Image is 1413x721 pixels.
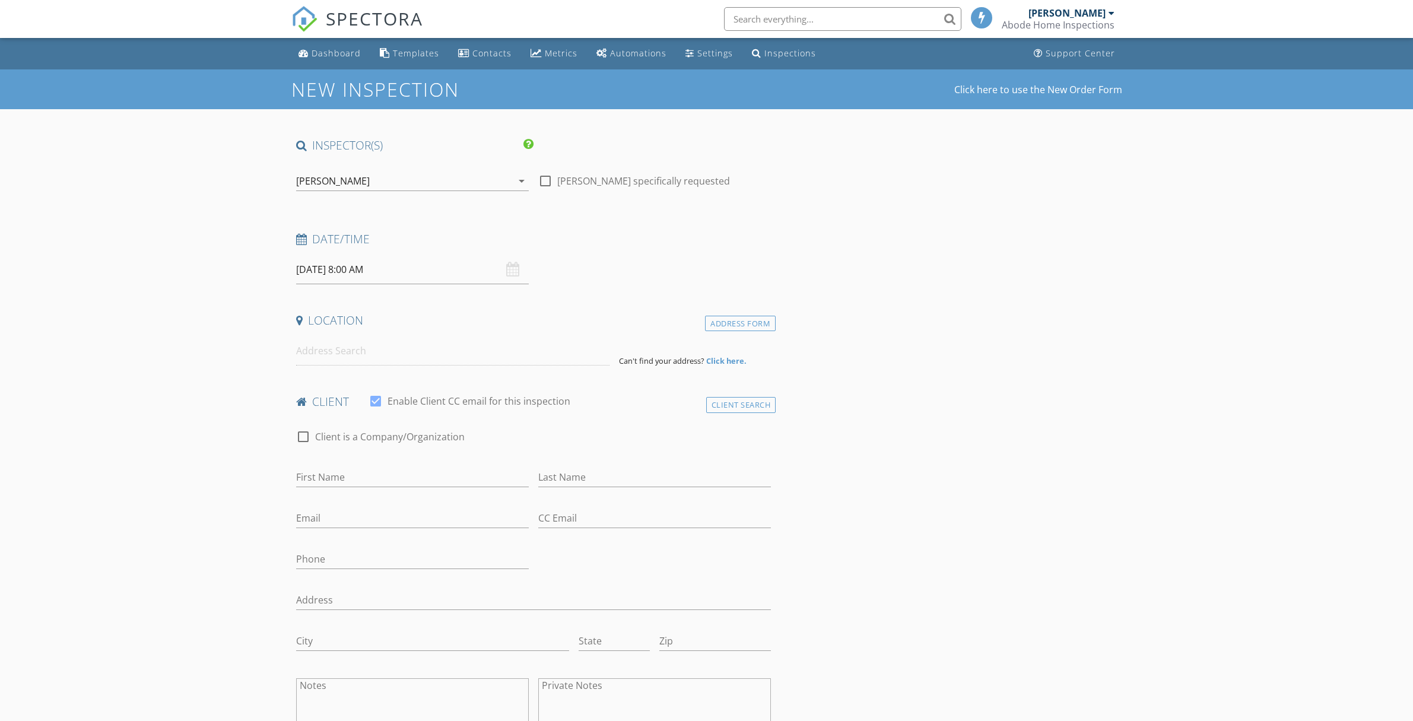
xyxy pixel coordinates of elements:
[453,43,516,65] a: Contacts
[681,43,738,65] a: Settings
[747,43,821,65] a: Inspections
[388,395,570,407] label: Enable Client CC email for this inspection
[1002,19,1114,31] div: Abode Home Inspections
[291,6,317,32] img: The Best Home Inspection Software - Spectora
[592,43,671,65] a: Automations (Basic)
[1028,7,1106,19] div: [PERSON_NAME]
[526,43,582,65] a: Metrics
[472,47,512,59] div: Contacts
[515,174,529,188] i: arrow_drop_down
[545,47,577,59] div: Metrics
[296,313,771,328] h4: Location
[315,431,465,443] label: Client is a Company/Organization
[1029,43,1120,65] a: Support Center
[724,7,961,31] input: Search everything...
[619,355,704,366] span: Can't find your address?
[375,43,444,65] a: Templates
[393,47,439,59] div: Templates
[296,138,534,153] h4: INSPECTOR(S)
[706,355,747,366] strong: Click here.
[706,397,776,413] div: Client Search
[705,316,776,332] div: Address Form
[326,6,423,31] span: SPECTORA
[291,79,554,100] h1: New Inspection
[296,336,609,366] input: Address Search
[1046,47,1115,59] div: Support Center
[764,47,816,59] div: Inspections
[296,176,370,186] div: [PERSON_NAME]
[312,47,361,59] div: Dashboard
[296,255,529,284] input: Select date
[697,47,733,59] div: Settings
[610,47,666,59] div: Automations
[296,394,771,409] h4: client
[954,85,1122,94] a: Click here to use the New Order Form
[291,16,423,41] a: SPECTORA
[557,175,730,187] label: [PERSON_NAME] specifically requested
[294,43,366,65] a: Dashboard
[296,231,771,247] h4: Date/Time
